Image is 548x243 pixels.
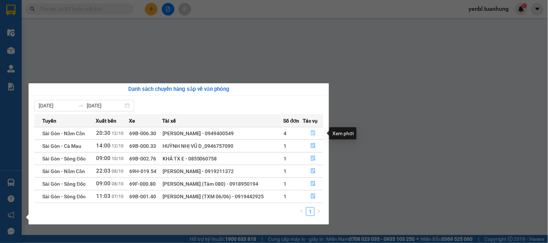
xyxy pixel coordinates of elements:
button: file-done [303,178,323,190]
div: [PERSON_NAME] - 0919211372 [163,167,283,175]
span: 09:00 [96,155,111,162]
span: Tác vụ [303,117,318,125]
span: 09:00 [96,180,111,187]
span: 12/10 [112,131,124,136]
span: to [78,103,84,109]
span: 10/10 [112,156,124,161]
div: KHÁ TX E - 0855060758 [163,155,283,163]
span: file-done [311,143,316,149]
div: [PERSON_NAME] (Tâm 080) - 0918950194 [163,180,283,188]
span: 12/10 [112,143,124,149]
span: 69B-001.40 [129,194,156,199]
div: [PERSON_NAME] (TXM 06/06) - 0919442925 [163,193,283,200]
button: file-done [303,191,323,202]
span: Số đơn [283,117,299,125]
span: 22:03 [96,168,111,174]
span: 69B-000.33 [129,143,156,149]
span: 11:03 [96,193,111,199]
button: left [297,207,306,216]
button: right [315,207,323,216]
span: 4 [284,131,286,136]
div: [PERSON_NAME] - 0949400549 [163,129,283,137]
span: Xe [129,117,135,125]
span: Xuất bến [96,117,116,125]
a: 1 [306,208,314,216]
span: 69H-019.54 [129,168,156,174]
span: 1 [284,181,286,187]
div: HUỲNH NHỊ VỦ D _0946757090 [163,142,283,150]
span: Sài Gòn - Năm Căn [42,131,85,136]
button: file-done [303,153,323,164]
span: Tài xế [162,117,176,125]
span: file-done [311,168,316,174]
li: Next Page [315,207,323,216]
span: left [299,209,304,213]
span: 1 [284,156,286,162]
input: Đến ngày [87,102,123,110]
span: file-done [311,131,316,136]
button: file-done [303,140,323,152]
span: 08/10 [112,169,124,174]
input: Từ ngày [39,102,75,110]
span: 1 [284,194,286,199]
span: file-done [311,156,316,162]
span: 1 [284,143,286,149]
span: 1 [284,168,286,174]
span: file-done [311,181,316,187]
span: file-done [311,194,316,199]
li: 1 [306,207,315,216]
span: 69B-002.76 [129,156,156,162]
span: 20:30 [96,130,111,136]
span: right [317,209,321,213]
span: 08/10 [112,181,124,186]
span: swap-right [78,103,84,109]
span: Sài Gòn - Cà Mau [42,143,81,149]
span: 14:00 [96,142,111,149]
span: 69B-006.30 [129,131,156,136]
button: file-done [303,128,323,139]
div: Xem phơi [329,127,357,140]
li: Previous Page [297,207,306,216]
button: file-done [303,165,323,177]
span: Sài Gòn - Sông Đốc [42,181,86,187]
span: 69F-000.80 [129,181,156,187]
span: Sài Gòn - Sông Đốc [42,156,86,162]
span: Sài Gòn - Năm Căn [42,168,85,174]
span: Tuyến [42,117,56,125]
span: Sài Gòn - Sông Đốc [42,194,86,199]
div: Danh sách chuyến hàng sắp về văn phòng [34,85,323,94]
span: 07/10 [112,194,124,199]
